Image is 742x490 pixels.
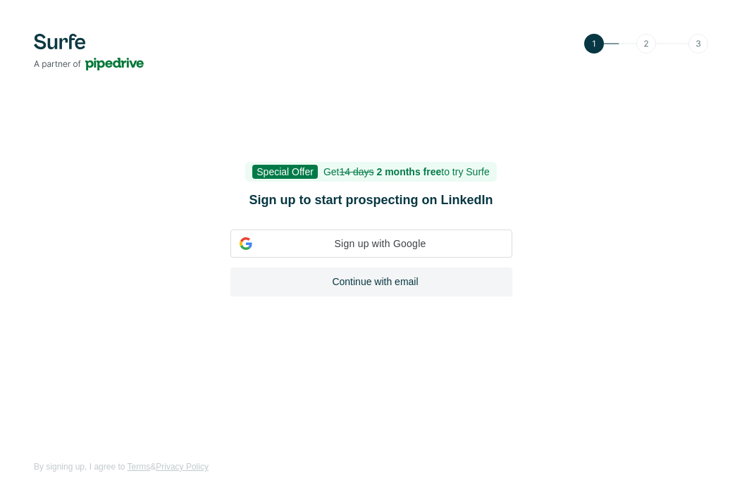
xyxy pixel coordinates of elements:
span: Get to try Surfe [323,166,490,177]
h1: Sign up to start prospecting on LinkedIn [230,190,512,210]
img: Step 1 [584,34,708,54]
a: Privacy Policy [156,462,209,472]
span: By signing up, I agree to [34,462,125,472]
span: & [150,462,156,472]
span: Special Offer [252,165,318,179]
div: Sign up with Google [230,230,512,258]
img: Surfe's logo [34,34,144,70]
b: 2 months free [376,166,441,177]
span: Continue with email [332,275,418,289]
s: 14 days [340,166,374,177]
a: Terms [128,462,151,472]
span: Sign up with Google [258,237,503,251]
